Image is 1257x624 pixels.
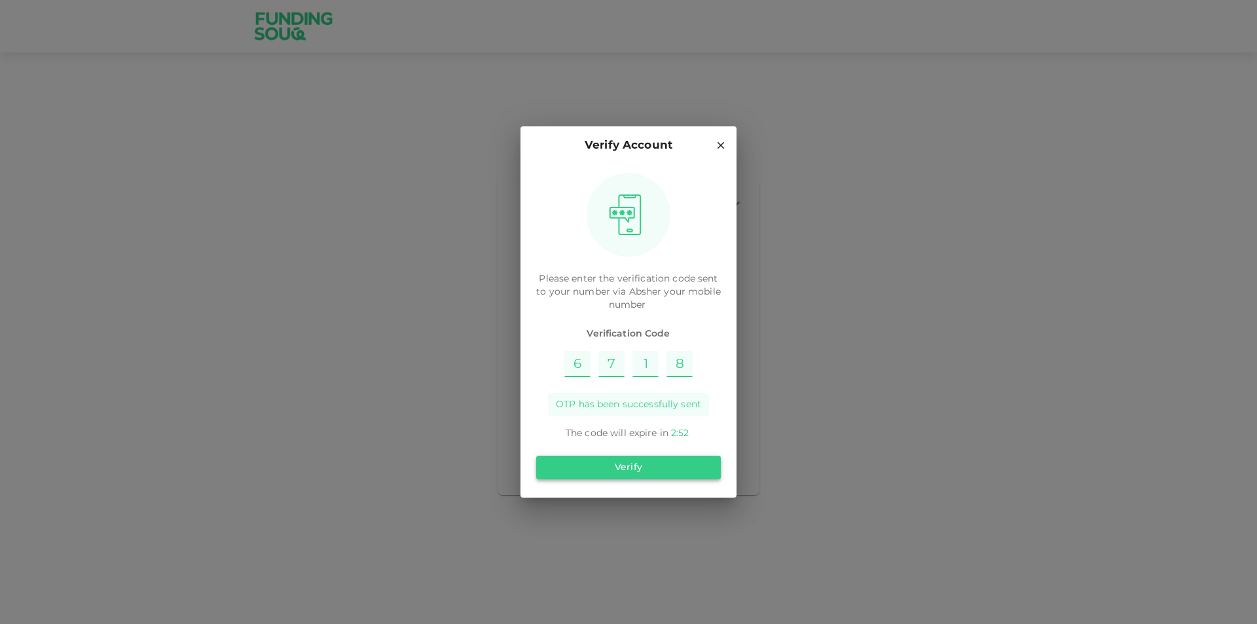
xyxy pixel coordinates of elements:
[604,194,646,236] img: otpImage
[666,351,693,377] input: Please enter OTP character 4
[536,327,721,340] span: Verification Code
[556,398,701,411] span: OTP has been successfully sent
[632,351,659,377] input: Please enter OTP character 3
[671,429,689,438] span: 2 : 52
[598,351,625,377] input: Please enter OTP character 2
[585,137,672,155] p: Verify Account
[536,272,721,312] p: Please enter the verification code sent to your number via Absher
[609,287,721,310] span: your mobile number
[566,429,668,438] span: The code will expire in
[564,351,591,377] input: Please enter OTP character 1
[536,456,721,479] button: Verify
